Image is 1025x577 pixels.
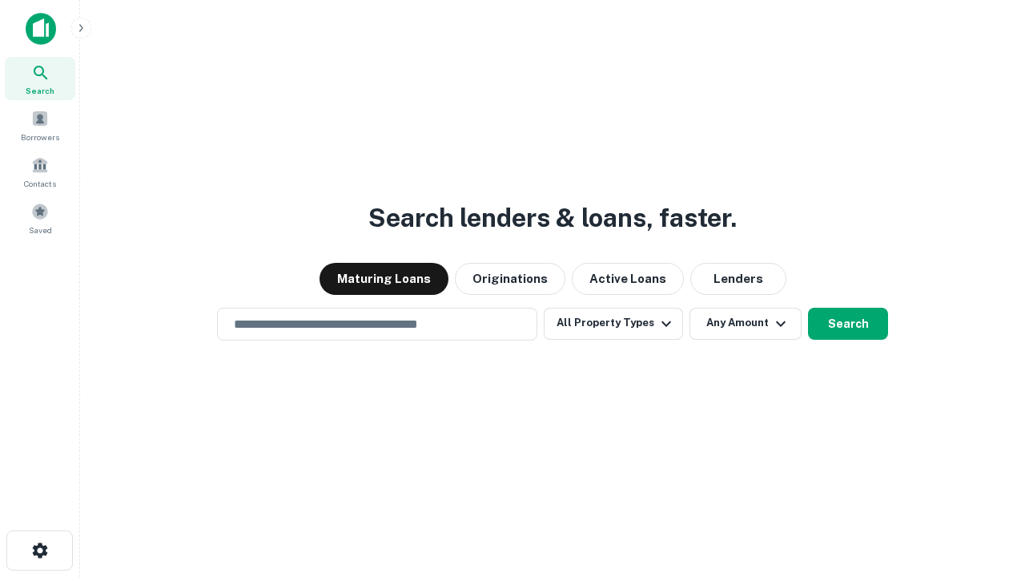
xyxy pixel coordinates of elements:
[544,308,683,340] button: All Property Types
[26,13,56,45] img: capitalize-icon.png
[320,263,448,295] button: Maturing Loans
[5,196,75,240] a: Saved
[5,103,75,147] a: Borrowers
[690,263,786,295] button: Lenders
[5,57,75,100] a: Search
[945,449,1025,526] iframe: Chat Widget
[689,308,802,340] button: Any Amount
[24,177,56,190] span: Contacts
[5,150,75,193] a: Contacts
[26,84,54,97] span: Search
[21,131,59,143] span: Borrowers
[808,308,888,340] button: Search
[29,224,52,236] span: Saved
[455,263,565,295] button: Originations
[368,199,737,237] h3: Search lenders & loans, faster.
[572,263,684,295] button: Active Loans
